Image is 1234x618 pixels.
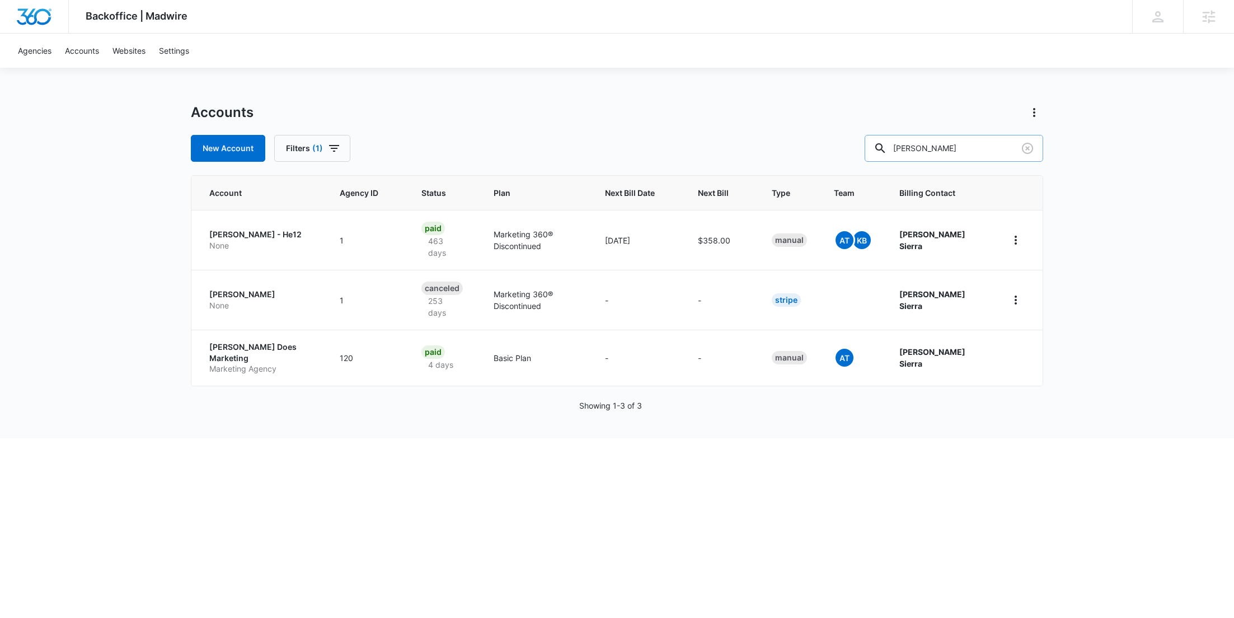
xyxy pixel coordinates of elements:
span: (1) [312,144,323,152]
strong: [PERSON_NAME] Sierra [899,289,965,311]
span: Account [209,187,297,199]
p: [PERSON_NAME] - He12 [209,229,313,240]
p: [PERSON_NAME] [209,289,313,300]
span: KB [853,231,871,249]
a: [PERSON_NAME]None [209,289,313,311]
button: home [1007,291,1025,309]
p: None [209,240,313,251]
p: None [209,300,313,311]
p: [PERSON_NAME] Does Marketing [209,341,313,363]
span: Agency ID [340,187,378,199]
span: Team [834,187,856,199]
p: Basic Plan [494,352,578,364]
span: At [836,231,853,249]
span: Next Bill [698,187,729,199]
span: Plan [494,187,578,199]
a: [PERSON_NAME] - He12None [209,229,313,251]
a: Websites [106,34,152,68]
p: Marketing Agency [209,363,313,374]
p: 463 days [421,235,467,259]
a: Agencies [11,34,58,68]
span: Type [772,187,791,199]
h1: Accounts [191,104,254,121]
a: New Account [191,135,265,162]
div: Stripe [772,293,801,307]
div: Paid [421,222,445,235]
a: Accounts [58,34,106,68]
td: - [592,270,684,330]
td: - [684,270,758,330]
p: 253 days [421,295,467,319]
span: Status [421,187,451,199]
p: Marketing 360® Discontinued [494,288,578,312]
div: Paid [421,345,445,359]
input: Search [865,135,1043,162]
span: Next Bill Date [605,187,655,199]
strong: [PERSON_NAME] Sierra [899,230,965,251]
button: Filters(1) [274,135,350,162]
a: [PERSON_NAME] Does MarketingMarketing Agency [209,341,313,374]
div: Canceled [421,282,463,295]
td: - [684,330,758,386]
button: Actions [1025,104,1043,121]
span: Backoffice | Madwire [86,10,187,22]
button: Clear [1019,139,1036,157]
td: - [592,330,684,386]
button: home [1007,231,1025,249]
div: Manual [772,351,807,364]
td: 120 [326,330,408,386]
a: Settings [152,34,196,68]
td: $358.00 [684,210,758,270]
p: Marketing 360® Discontinued [494,228,578,252]
span: Billing Contact [899,187,980,199]
div: Manual [772,233,807,247]
span: AT [836,349,853,367]
strong: [PERSON_NAME] Sierra [899,347,965,368]
td: 1 [326,210,408,270]
p: 4 days [421,359,460,371]
td: 1 [326,270,408,330]
p: Showing 1-3 of 3 [579,400,642,411]
td: [DATE] [592,210,684,270]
